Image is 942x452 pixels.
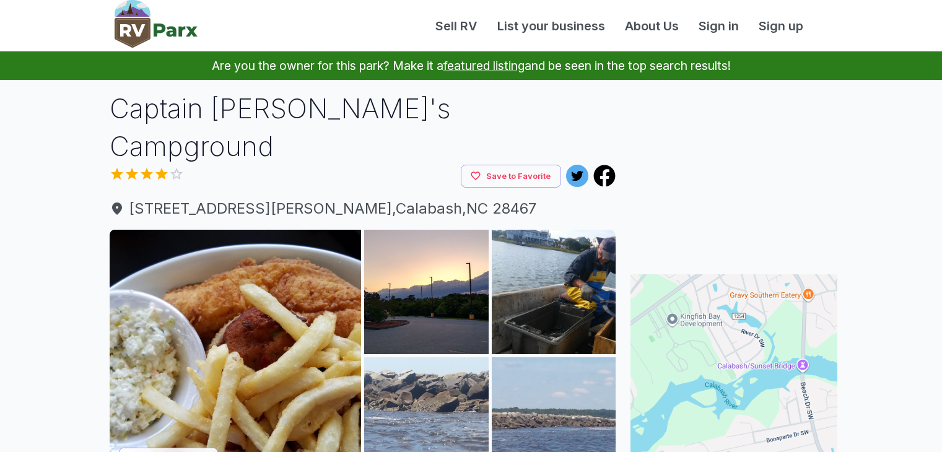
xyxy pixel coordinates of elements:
[110,198,616,220] a: [STREET_ADDRESS][PERSON_NAME],Calabash,NC 28467
[443,58,525,73] a: featured listing
[689,17,749,35] a: Sign in
[487,17,615,35] a: List your business
[110,198,616,220] span: [STREET_ADDRESS][PERSON_NAME] , Calabash , NC 28467
[630,90,837,245] iframe: Advertisement
[110,90,616,165] h1: Captain [PERSON_NAME]'s Campground
[15,51,927,80] p: Are you the owner for this park? Make it a and be seen in the top search results!
[364,230,489,354] img: AAcXr8qRN2ht7kAEjhKTcCcDs-x9z0-wnBeRb30CKnONeSo4kz4h9FkQAtv8f5GmxozumVoo3bzyI4lxF5YKxqM7PhZRmu7lb...
[615,17,689,35] a: About Us
[425,17,487,35] a: Sell RV
[461,165,561,188] button: Save to Favorite
[749,17,813,35] a: Sign up
[492,230,616,354] img: AAcXr8oVDf1GFC5iAKC95R8WC9e6eMGyJtP81-iKNcUPZxIp8qb3x9Hs8Cmbd9bm2_RxteG4Q-jen5wV3LWsFnEYhg6uails2...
